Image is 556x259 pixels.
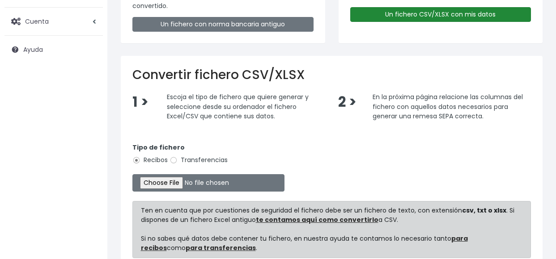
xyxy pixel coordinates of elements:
strong: Tipo de fichero [132,143,185,152]
span: Ayuda [23,45,43,54]
a: Cuenta [4,12,103,31]
h2: Convertir fichero CSV/XLSX [132,67,531,83]
a: para recibos [141,234,468,252]
a: Ayuda [4,40,103,59]
a: Un fichero con norma bancaria antiguo [132,17,314,32]
a: te contamos aquí como convertirlo [256,215,378,224]
a: para transferencias [186,243,256,252]
label: Transferencias [170,155,228,165]
span: Escoja el tipo de fichero que quiere generar y seleccione desde su ordenador el fichero Excel/CSV... [167,92,309,121]
span: Cuenta [25,17,49,25]
strong: csv, txt o xlsx [462,206,506,215]
div: Ten en cuenta que por cuestiones de seguridad el fichero debe ser un fichero de texto, con extens... [132,201,531,258]
span: En la próxima página relacione las columnas del fichero con aquellos datos necesarios para genera... [373,92,523,121]
a: Un fichero CSV/XLSX con mis datos [350,7,531,22]
label: Recibos [132,155,168,165]
span: 2 > [338,92,357,112]
span: 1 > [132,92,149,112]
